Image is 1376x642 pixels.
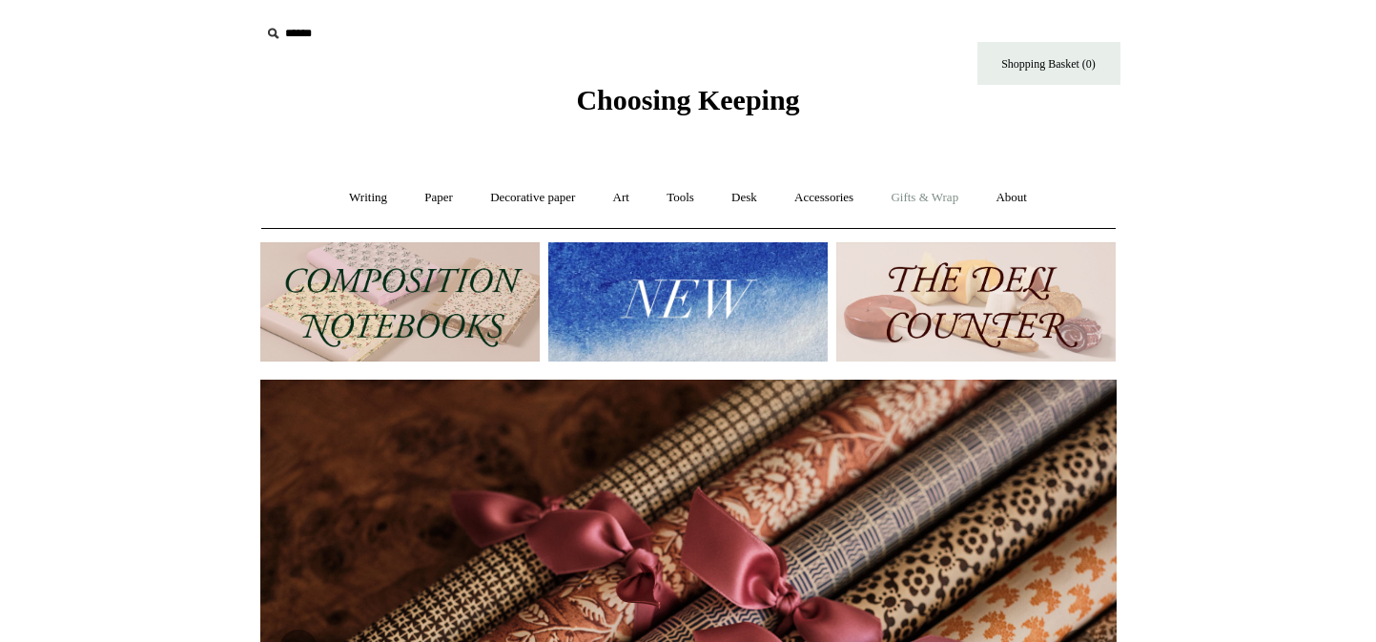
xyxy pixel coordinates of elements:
[332,173,404,223] a: Writing
[978,173,1044,223] a: About
[836,242,1116,362] img: The Deli Counter
[260,242,540,362] img: 202302 Composition ledgers.jpg__PID:69722ee6-fa44-49dd-a067-31375e5d54ec
[576,84,799,115] span: Choosing Keeping
[873,173,976,223] a: Gifts & Wrap
[777,173,871,223] a: Accessories
[977,42,1120,85] a: Shopping Basket (0)
[596,173,647,223] a: Art
[576,99,799,113] a: Choosing Keeping
[548,242,828,362] img: New.jpg__PID:f73bdf93-380a-4a35-bcfe-7823039498e1
[473,173,592,223] a: Decorative paper
[649,173,711,223] a: Tools
[714,173,774,223] a: Desk
[407,173,470,223] a: Paper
